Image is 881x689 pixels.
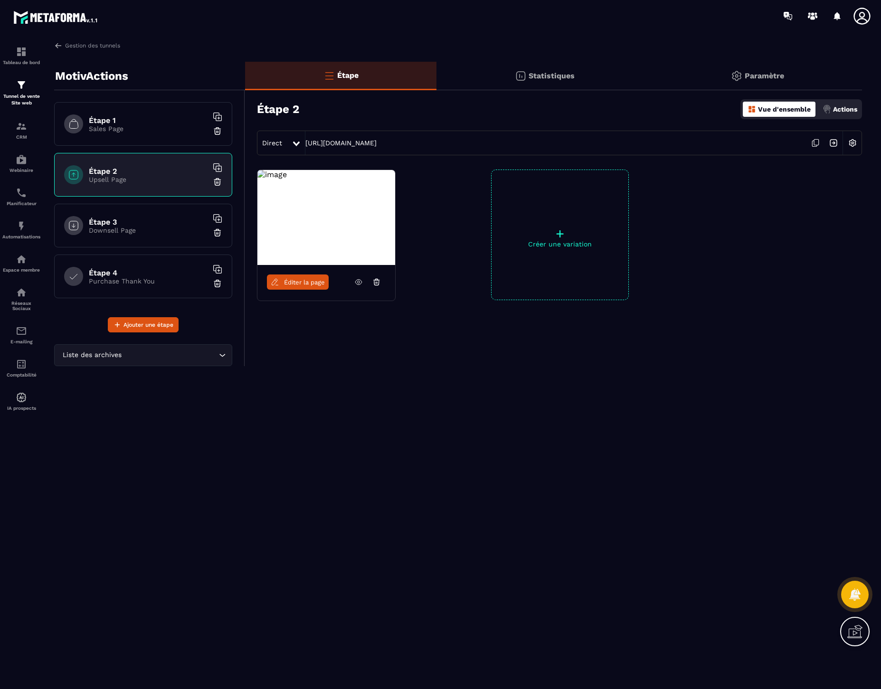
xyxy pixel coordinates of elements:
h6: Étape 1 [89,116,208,125]
input: Search for option [123,350,217,360]
img: formation [16,46,27,57]
img: trash [213,126,222,136]
img: stats.20deebd0.svg [515,70,526,82]
span: Direct [262,139,282,147]
p: IA prospects [2,406,40,411]
p: CRM [2,134,40,140]
p: Automatisations [2,234,40,239]
img: automations [16,392,27,403]
a: formationformationTunnel de vente Site web [2,72,40,113]
button: Ajouter une étape [108,317,179,332]
span: Liste des archives [60,350,123,360]
p: E-mailing [2,339,40,344]
p: + [492,227,628,240]
p: Sales Page [89,125,208,132]
span: Ajouter une étape [123,320,173,330]
a: formationformationTableau de bord [2,39,40,72]
a: social-networksocial-networkRéseaux Sociaux [2,280,40,318]
img: email [16,325,27,337]
p: Statistiques [529,71,575,80]
p: Tunnel de vente Site web [2,93,40,106]
a: Gestion des tunnels [54,41,120,50]
img: automations [16,254,27,265]
a: [URL][DOMAIN_NAME] [305,139,377,147]
a: formationformationCRM [2,113,40,147]
img: trash [213,228,222,237]
img: scheduler [16,187,27,198]
img: arrow [54,41,63,50]
img: accountant [16,359,27,370]
p: MotivActions [55,66,128,85]
p: Réseaux Sociaux [2,301,40,311]
p: Purchase Thank You [89,277,208,285]
p: Downsell Page [89,227,208,234]
span: Éditer la page [284,279,325,286]
img: arrow-next.bcc2205e.svg [824,134,843,152]
a: automationsautomationsEspace membre [2,246,40,280]
a: accountantaccountantComptabilité [2,351,40,385]
img: automations [16,220,27,232]
a: automationsautomationsAutomatisations [2,213,40,246]
img: logo [13,9,99,26]
img: formation [16,121,27,132]
h6: Étape 4 [89,268,208,277]
img: setting-w.858f3a88.svg [843,134,862,152]
img: image [257,170,287,179]
img: trash [213,279,222,288]
h6: Étape 2 [89,167,208,176]
div: Search for option [54,344,232,366]
img: social-network [16,287,27,298]
img: actions.d6e523a2.png [823,105,831,113]
p: Upsell Page [89,176,208,183]
a: schedulerschedulerPlanificateur [2,180,40,213]
img: trash [213,177,222,187]
img: formation [16,79,27,91]
img: bars-o.4a397970.svg [323,70,335,81]
img: setting-gr.5f69749f.svg [731,70,742,82]
img: automations [16,154,27,165]
p: Tableau de bord [2,60,40,65]
p: Webinaire [2,168,40,173]
a: Éditer la page [267,274,329,290]
p: Planificateur [2,201,40,206]
p: Paramètre [745,71,784,80]
img: dashboard-orange.40269519.svg [748,105,756,113]
p: Vue d'ensemble [758,105,811,113]
h6: Étape 3 [89,217,208,227]
p: Actions [833,105,857,113]
h3: Étape 2 [257,103,299,116]
p: Comptabilité [2,372,40,378]
a: automationsautomationsWebinaire [2,147,40,180]
p: Étape [337,71,359,80]
a: emailemailE-mailing [2,318,40,351]
p: Espace membre [2,267,40,273]
p: Créer une variation [492,240,628,248]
